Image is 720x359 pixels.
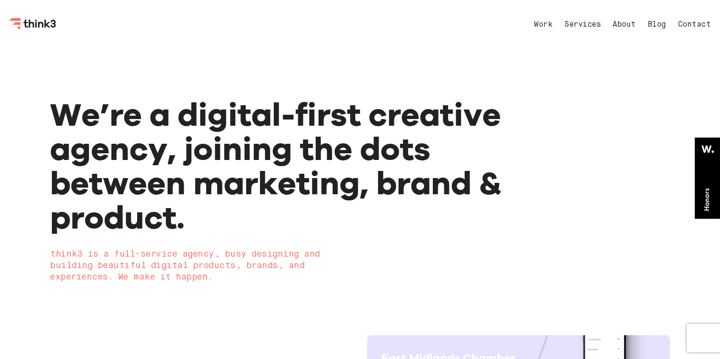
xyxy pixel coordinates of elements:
[50,249,546,283] h2: think3 is a full-service agency, busy designing and building beautiful digital products, brands, ...
[564,21,600,29] a: Services
[50,97,546,234] h1: We’re a digital-first creative agency, joining the dots between marketing, brand & product.
[612,21,636,29] a: About
[10,22,57,31] a: Think3 Logo
[678,21,711,29] a: Contact
[534,21,552,29] a: Work
[648,21,666,29] a: Blog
